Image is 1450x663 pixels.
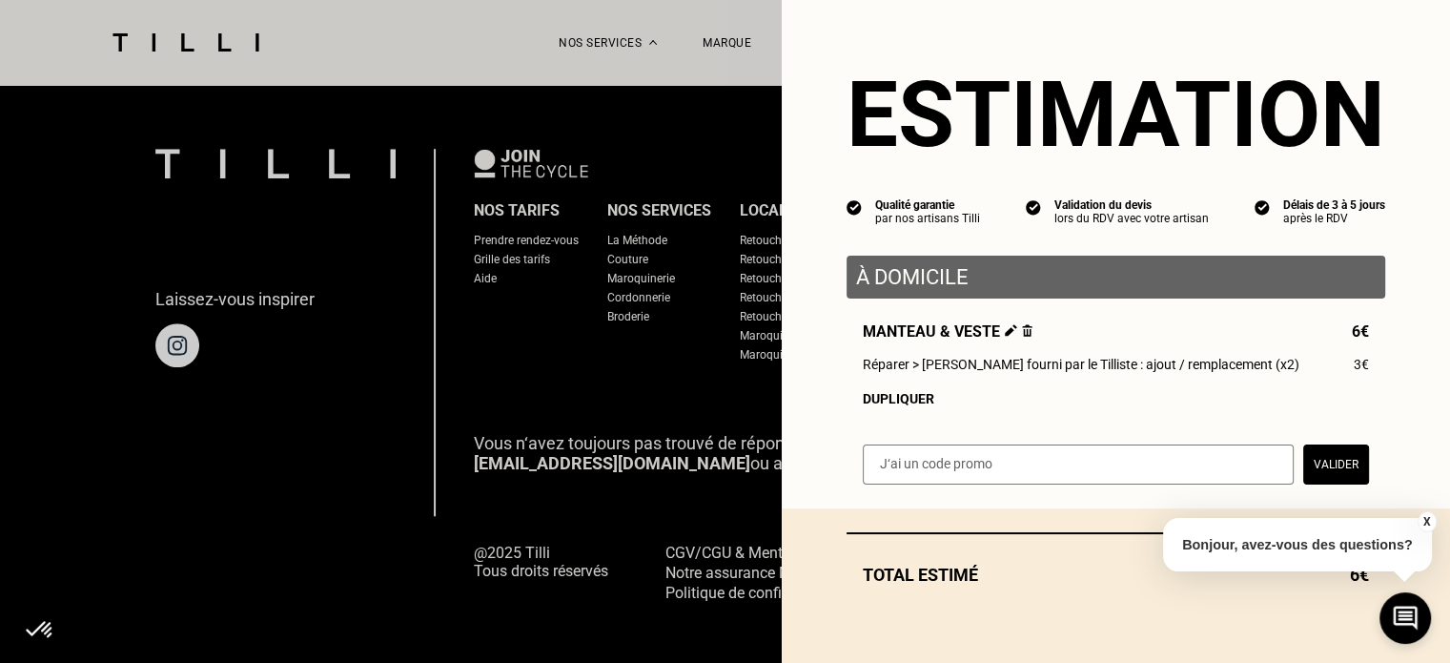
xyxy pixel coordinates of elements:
div: Dupliquer [863,391,1369,406]
div: Validation du devis [1054,198,1209,212]
img: icon list info [847,198,862,216]
span: 6€ [1352,322,1369,341]
input: J‘ai un code promo [863,445,1294,485]
p: À domicile [856,265,1376,289]
img: icon list info [1026,198,1041,216]
span: Manteau & veste [863,322,1032,341]
div: par nos artisans Tilli [875,212,980,225]
section: Estimation [847,61,1385,168]
p: Bonjour, avez-vous des questions? [1163,518,1432,571]
div: Total estimé [847,565,1385,585]
button: X [1417,511,1436,532]
button: Valider [1303,445,1369,485]
span: Réparer > [PERSON_NAME] fourni par le Tilliste : ajout / remplacement (x2) [863,357,1299,372]
img: Supprimer [1022,324,1032,337]
div: lors du RDV avec votre artisan [1054,212,1209,225]
span: 3€ [1354,357,1369,372]
div: Qualité garantie [875,198,980,212]
img: Éditer [1005,324,1017,337]
img: icon list info [1255,198,1270,216]
div: Délais de 3 à 5 jours [1283,198,1385,212]
div: après le RDV [1283,212,1385,225]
